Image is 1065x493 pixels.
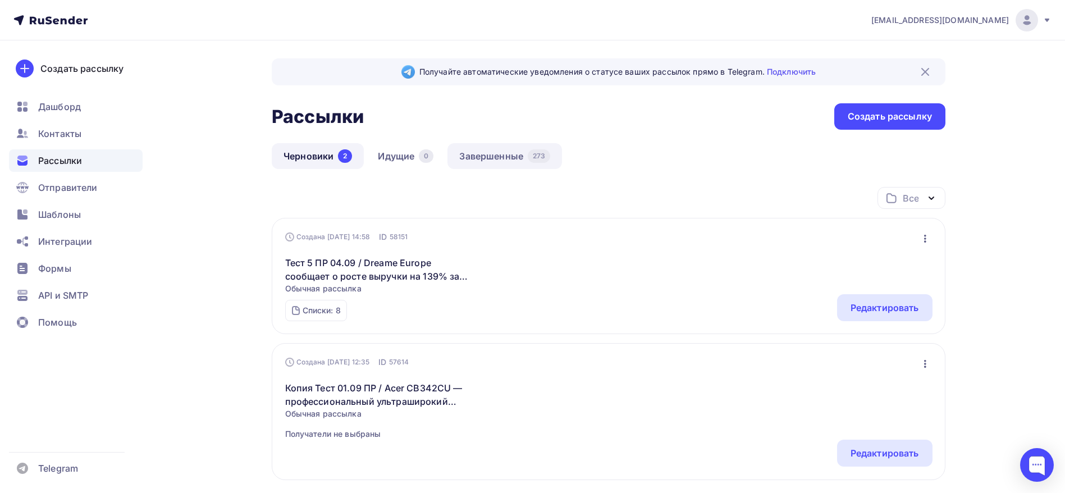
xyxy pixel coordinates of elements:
[447,143,562,169] a: Завершенные273
[285,283,478,294] span: Обычная рассылка
[40,62,124,75] div: Создать рассылку
[285,358,370,367] div: Создана [DATE] 12:35
[851,446,919,460] div: Редактировать
[871,15,1009,26] span: [EMAIL_ADDRESS][DOMAIN_NAME]
[401,65,415,79] img: Telegram
[38,262,71,275] span: Формы
[285,381,478,408] a: Копия Тест 01.09 ПР / Acer CB342CU — профессиональный ультраширокий монитор для работы и творчества
[9,95,143,118] a: Дашборд
[38,289,88,302] span: API и SMTP
[9,203,143,226] a: Шаблоны
[38,462,78,475] span: Telegram
[38,127,81,140] span: Контакты
[366,143,445,169] a: Идущие0
[38,181,98,194] span: Отправители
[9,257,143,280] a: Формы
[871,9,1052,31] a: [EMAIL_ADDRESS][DOMAIN_NAME]
[419,149,433,163] div: 0
[378,357,386,368] span: ID
[848,110,932,123] div: Создать рассылку
[272,106,364,128] h2: Рассылки
[285,408,478,419] span: Обычная рассылка
[419,66,816,77] span: Получайте автоматические уведомления о статусе ваших рассылок прямо в Telegram.
[38,235,92,248] span: Интеграции
[9,122,143,145] a: Контакты
[851,301,919,314] div: Редактировать
[303,305,341,316] div: Списки: 8
[379,231,387,243] span: ID
[285,428,478,440] span: Получатели не выбраны
[9,149,143,172] a: Рассылки
[9,176,143,199] a: Отправители
[903,191,918,205] div: Все
[285,232,371,241] div: Создана [DATE] 14:58
[767,67,816,76] a: Подключить
[38,208,81,221] span: Шаблоны
[528,149,550,163] div: 273
[38,154,82,167] span: Рассылки
[389,357,409,368] span: 57614
[877,187,945,209] button: Все
[38,100,81,113] span: Дашборд
[38,316,77,329] span: Помощь
[390,231,408,243] span: 58151
[272,143,364,169] a: Черновики2
[338,149,352,163] div: 2
[285,256,478,283] a: Тест 5 ПР 04.09 / Dreame Europe сообщает о росте выручки на 139% за период с [DATE] по [DATE]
